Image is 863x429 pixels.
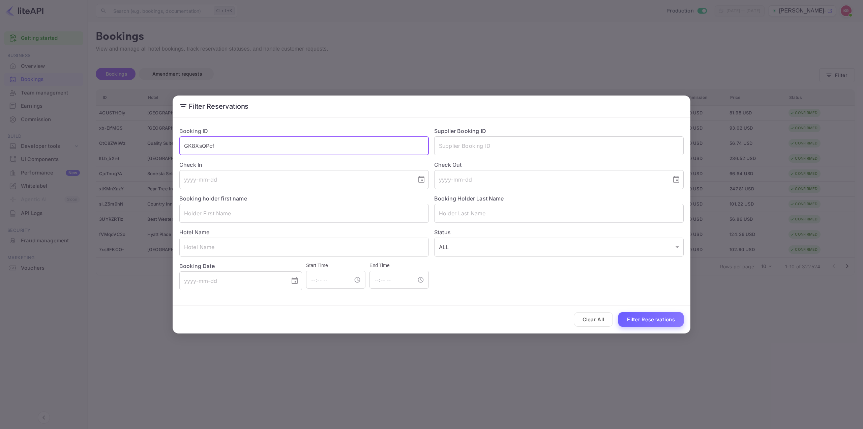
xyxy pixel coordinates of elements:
label: Hotel Name [179,229,210,236]
button: Filter Reservations [618,312,684,327]
label: Booking ID [179,128,208,134]
label: Check In [179,161,429,169]
input: yyyy-mm-dd [179,170,412,189]
label: Status [434,228,684,236]
input: yyyy-mm-dd [434,170,667,189]
button: Choose date [415,173,428,186]
h2: Filter Reservations [173,96,690,117]
label: Supplier Booking ID [434,128,486,134]
input: yyyy-mm-dd [179,271,285,290]
button: Choose date [669,173,683,186]
label: Booking holder first name [179,195,247,202]
input: Booking ID [179,136,429,155]
input: Holder Last Name [434,204,684,223]
label: Check Out [434,161,684,169]
h6: End Time [369,262,429,269]
label: Booking Date [179,262,302,270]
div: ALL [434,238,684,257]
button: Choose date [288,274,301,288]
button: Clear All [574,312,613,327]
input: Supplier Booking ID [434,136,684,155]
input: Holder First Name [179,204,429,223]
label: Booking Holder Last Name [434,195,504,202]
input: Hotel Name [179,238,429,257]
h6: Start Time [306,262,365,269]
